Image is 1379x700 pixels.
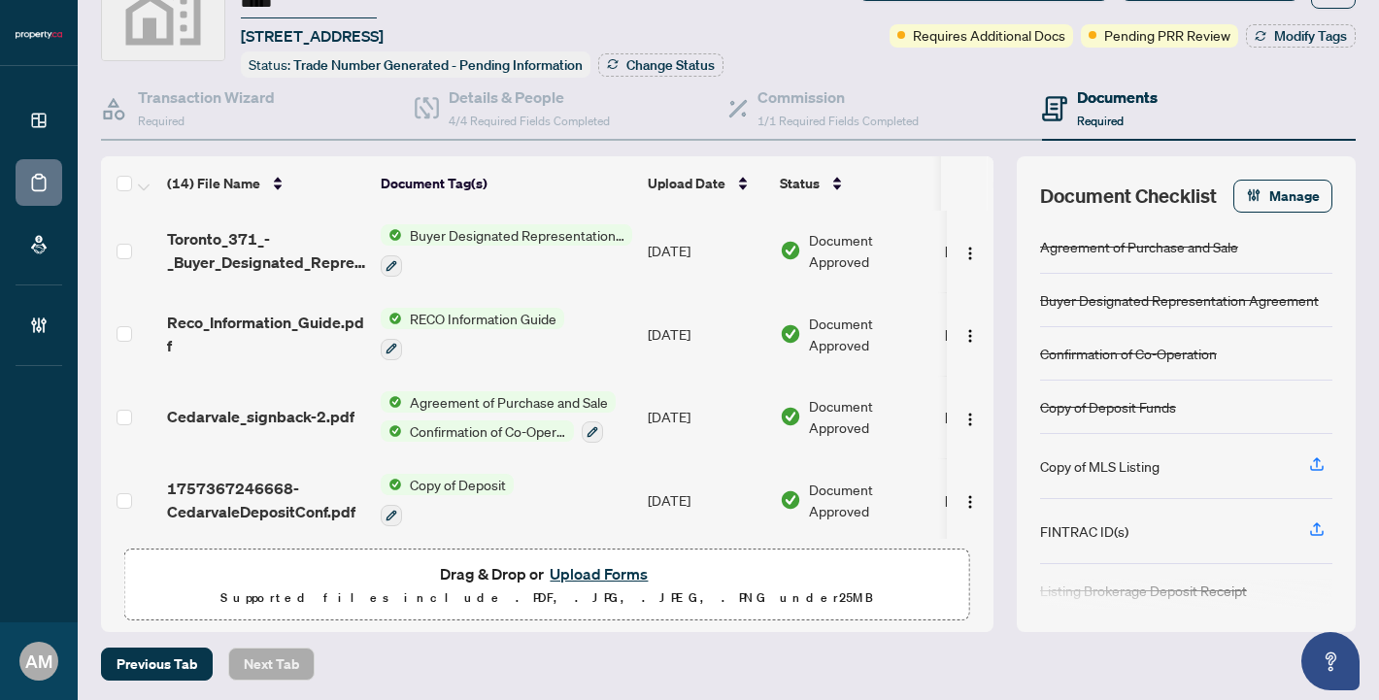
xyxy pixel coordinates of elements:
[117,649,197,680] span: Previous Tab
[640,209,772,292] td: [DATE]
[757,85,919,109] h4: Commission
[962,246,978,261] img: Logo
[1040,396,1176,417] div: Copy of Deposit Funds
[167,227,365,274] span: Toronto_371_-_Buyer_Designated_Representation_Agreement_-_Authority_for-78.pdf
[241,51,590,78] div: Status:
[640,156,772,211] th: Upload Date
[373,156,640,211] th: Document Tag(s)
[125,550,969,621] span: Drag & Drop orUpload FormsSupported files include .PDF, .JPG, .JPEG, .PNG under25MB
[955,401,986,432] button: Logo
[955,235,986,266] button: Logo
[626,58,715,72] span: Change Status
[598,53,723,77] button: Change Status
[167,173,260,194] span: (14) File Name
[640,458,772,542] td: [DATE]
[937,458,1083,542] td: [PERSON_NAME]
[937,156,1083,211] th: Uploaded By
[381,474,514,526] button: Status IconCopy of Deposit
[780,406,801,427] img: Document Status
[962,328,978,344] img: Logo
[1077,85,1158,109] h4: Documents
[1269,181,1320,212] span: Manage
[809,479,929,521] span: Document Approved
[138,114,185,128] span: Required
[402,224,632,246] span: Buyer Designated Representation Agreement
[1040,236,1238,257] div: Agreement of Purchase and Sale
[955,484,986,516] button: Logo
[167,477,365,523] span: 1757367246668-CedarvaleDepositConf.pdf
[449,114,610,128] span: 4/4 Required Fields Completed
[228,648,315,681] button: Next Tab
[1246,24,1356,48] button: Modify Tags
[1077,114,1124,128] span: Required
[167,405,354,428] span: Cedarvale_signback-2.pdf
[1233,180,1332,213] button: Manage
[381,308,564,360] button: Status IconRECO Information Guide
[1040,520,1128,542] div: FINTRAC ID(s)
[381,420,402,442] img: Status Icon
[962,494,978,510] img: Logo
[381,308,402,329] img: Status Icon
[381,224,632,277] button: Status IconBuyer Designated Representation Agreement
[780,489,801,511] img: Document Status
[381,391,402,413] img: Status Icon
[159,156,373,211] th: (14) File Name
[1040,343,1217,364] div: Confirmation of Co-Operation
[640,376,772,459] td: [DATE]
[440,561,654,586] span: Drag & Drop or
[1040,183,1217,210] span: Document Checklist
[937,292,1083,376] td: [PERSON_NAME]
[640,292,772,376] td: [DATE]
[913,24,1065,46] span: Requires Additional Docs
[772,156,937,211] th: Status
[402,308,564,329] span: RECO Information Guide
[809,395,929,438] span: Document Approved
[1104,24,1230,46] span: Pending PRR Review
[1040,455,1160,477] div: Copy of MLS Listing
[381,224,402,246] img: Status Icon
[780,240,801,261] img: Document Status
[809,313,929,355] span: Document Approved
[955,318,986,350] button: Logo
[648,173,725,194] span: Upload Date
[809,229,929,272] span: Document Approved
[1274,29,1347,43] span: Modify Tags
[757,114,919,128] span: 1/1 Required Fields Completed
[241,24,384,48] span: [STREET_ADDRESS]
[293,56,583,74] span: Trade Number Generated - Pending Information
[381,474,402,495] img: Status Icon
[544,561,654,586] button: Upload Forms
[16,29,62,41] img: logo
[962,412,978,427] img: Logo
[25,648,52,675] span: AM
[381,391,616,444] button: Status IconAgreement of Purchase and SaleStatus IconConfirmation of Co-Operation
[780,173,820,194] span: Status
[449,85,610,109] h4: Details & People
[402,420,574,442] span: Confirmation of Co-Operation
[1301,632,1360,690] button: Open asap
[167,311,365,357] span: Reco_Information_Guide.pdf
[937,209,1083,292] td: [PERSON_NAME]
[937,376,1083,459] td: [PERSON_NAME]
[780,323,801,345] img: Document Status
[101,648,213,681] button: Previous Tab
[402,391,616,413] span: Agreement of Purchase and Sale
[1040,289,1319,311] div: Buyer Designated Representation Agreement
[402,474,514,495] span: Copy of Deposit
[137,586,958,610] p: Supported files include .PDF, .JPG, .JPEG, .PNG under 25 MB
[138,85,275,109] h4: Transaction Wizard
